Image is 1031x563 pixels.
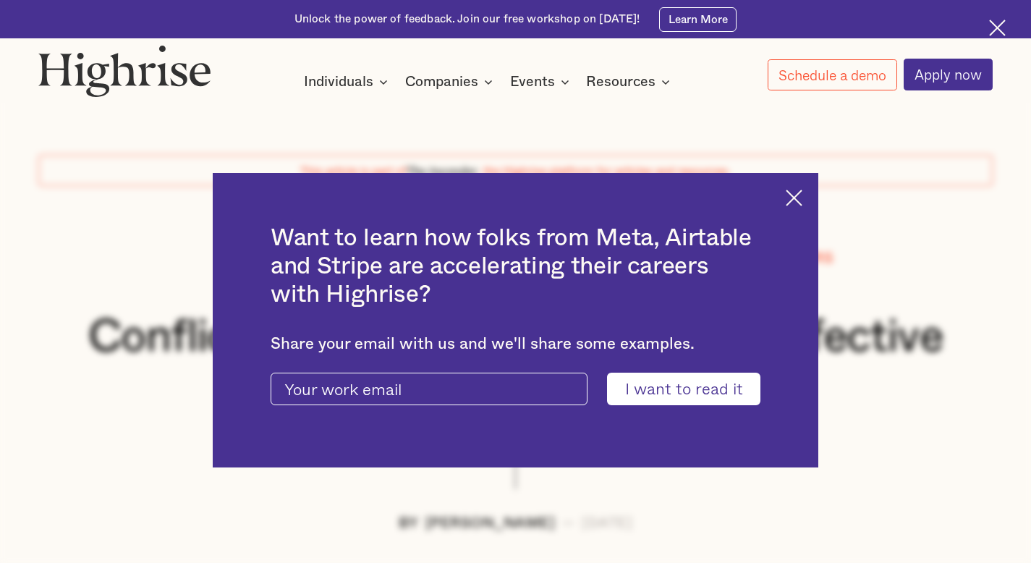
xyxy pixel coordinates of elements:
[768,59,897,90] a: Schedule a demo
[510,73,555,90] div: Events
[294,12,640,27] div: Unlock the power of feedback. Join our free workshop on [DATE]!
[607,373,760,405] input: I want to read it
[271,373,587,405] input: Your work email
[586,73,674,90] div: Resources
[405,73,478,90] div: Companies
[38,45,211,97] img: Highrise logo
[405,73,497,90] div: Companies
[271,373,760,405] form: current-ascender-blog-article-modal-form
[989,20,1006,36] img: Cross icon
[271,334,760,353] div: Share your email with us and we'll share some examples.
[904,59,993,90] a: Apply now
[304,73,373,90] div: Individuals
[510,73,574,90] div: Events
[304,73,392,90] div: Individuals
[271,224,760,308] h2: Want to learn how folks from Meta, Airtable and Stripe are accelerating their careers with Highrise?
[659,7,737,32] a: Learn More
[586,73,655,90] div: Resources
[786,190,802,206] img: Cross icon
